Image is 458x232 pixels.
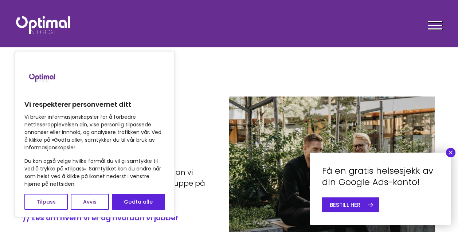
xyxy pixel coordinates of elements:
button: Godta alle [112,194,165,210]
p: Vi respekterer personvernet ditt [24,100,165,109]
button: Tilpass [24,194,68,210]
button: Close [446,148,455,157]
p: Vi bruker informasjonskapsler for å forbedre nettleseropplevelsen din, vise personlig tilpassede ... [24,113,165,152]
div: Vi respekterer personvernet ditt [15,52,175,217]
button: Avvis [71,194,109,210]
a: BESTILL HER [322,197,379,212]
p: Du kan også velge hvilke formål du vil gi samtykke til ved å trykke på «Tilpass». Samtykket kan d... [24,157,165,188]
img: Brand logo [24,59,61,96]
img: Optimal Norge [16,16,70,34]
h4: Få en gratis helsesjekk av din Google Ads-konto! [322,165,438,188]
a: // Les om hvem vi er og hvordan vi jobber [23,213,207,223]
